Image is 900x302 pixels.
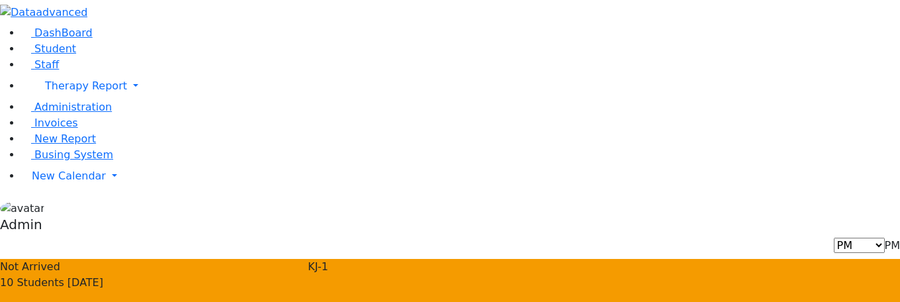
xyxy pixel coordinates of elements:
[34,101,112,113] span: Administration
[21,148,113,161] a: Busing System
[34,148,113,161] span: Busing System
[885,239,900,252] span: PM
[21,101,112,113] a: Administration
[34,58,59,71] span: Staff
[45,79,127,92] span: Therapy Report
[32,170,106,182] span: New Calendar
[21,42,76,55] a: Student
[308,259,900,275] p: KJ-1
[34,42,76,55] span: Student
[21,117,78,129] a: Invoices
[21,58,59,71] a: Staff
[21,132,96,145] a: New Report
[34,132,96,145] span: New Report
[21,163,900,189] a: New Calendar
[34,26,93,39] span: DashBoard
[21,73,900,99] a: Therapy Report
[34,117,78,129] span: Invoices
[21,26,93,39] a: DashBoard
